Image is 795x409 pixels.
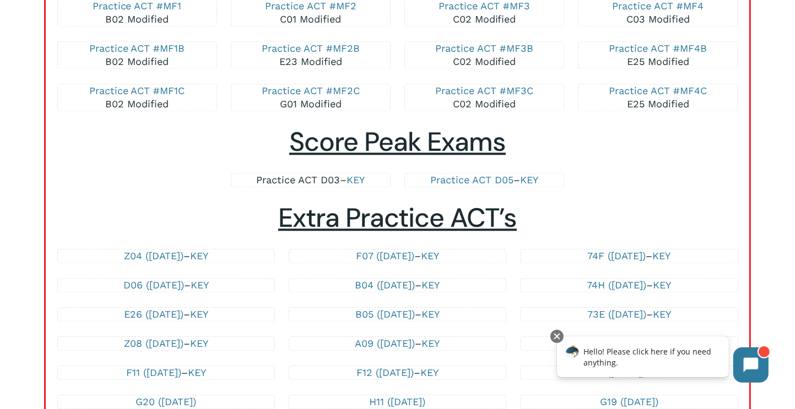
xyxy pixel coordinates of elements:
p: – [242,173,379,187]
p: B02 Modified [69,84,205,111]
a: Practice ACT #MF4B [609,42,707,54]
p: – [69,249,263,263]
p: – [300,366,495,379]
a: Practice ACT #MF3C [435,85,533,96]
p: – [300,308,495,321]
a: 74F ([DATE]) [587,250,646,261]
p: – [300,337,495,350]
p: – [532,249,726,263]
p: E25 Modified [590,84,726,111]
a: D06 ([DATE]) [123,279,184,291]
a: Practice ACT D05 [430,174,513,186]
a: F07 ([DATE]) [356,250,414,261]
a: Practice ACT #MF4C [609,85,707,96]
p: – [69,337,263,350]
a: 74H ([DATE]) [587,279,646,291]
span: Extra Practice ACT’s [278,200,517,235]
p: B02 Modified [69,42,205,68]
a: KEY [653,279,671,291]
a: Practice ACT #MF2B [262,42,360,54]
a: 73E ([DATE]) [587,308,646,320]
a: Z04 ([DATE]) [124,250,183,261]
a: KEY [421,308,440,320]
iframe: Chatbot [545,328,780,394]
p: – [69,279,263,292]
a: B04 ([DATE]) [355,279,415,291]
span: Score Peak Exams [289,124,506,159]
p: – [532,279,726,292]
a: KEY [188,367,206,378]
a: H11 ([DATE]) [370,396,426,407]
p: G01 Modified [242,84,379,111]
a: KEY [421,250,439,261]
a: F12 ([DATE]) [356,367,414,378]
a: KEY [520,174,538,186]
a: KEY [191,279,209,291]
p: – [300,249,495,263]
a: F11 ([DATE]) [126,367,181,378]
p: – [532,366,726,379]
a: A09 ([DATE]) [355,337,415,349]
a: KEY [347,174,365,186]
a: Practice ACT #MF2C [262,85,360,96]
a: E26 ([DATE]) [124,308,183,320]
p: – [532,337,726,350]
a: G19 ([DATE]) [600,396,658,407]
a: G20 ([DATE]) [136,396,196,407]
a: KEY [422,279,440,291]
a: B05 ([DATE]) [355,308,415,320]
p: E25 Modified [590,42,726,68]
p: C02 Modified [416,42,553,68]
a: Practice ACT D03 [256,174,340,186]
p: – [69,308,263,321]
p: – [416,173,553,187]
a: KEY [190,250,208,261]
p: C02 Modified [416,84,553,111]
a: Practice ACT #MF3B [435,42,533,54]
a: KEY [190,308,208,320]
a: KEY [422,337,440,349]
a: Practice ACT #MF1B [89,42,185,54]
a: KEY [652,250,670,261]
a: Z08 ([DATE]) [124,337,183,349]
p: E23 Modified [242,42,379,68]
a: Practice ACT #MF1C [89,85,185,96]
a: KEY [653,308,671,320]
a: KEY [190,337,208,349]
p: – [300,279,495,292]
p: – [69,366,263,379]
a: KEY [420,367,439,378]
p: – [532,308,726,321]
